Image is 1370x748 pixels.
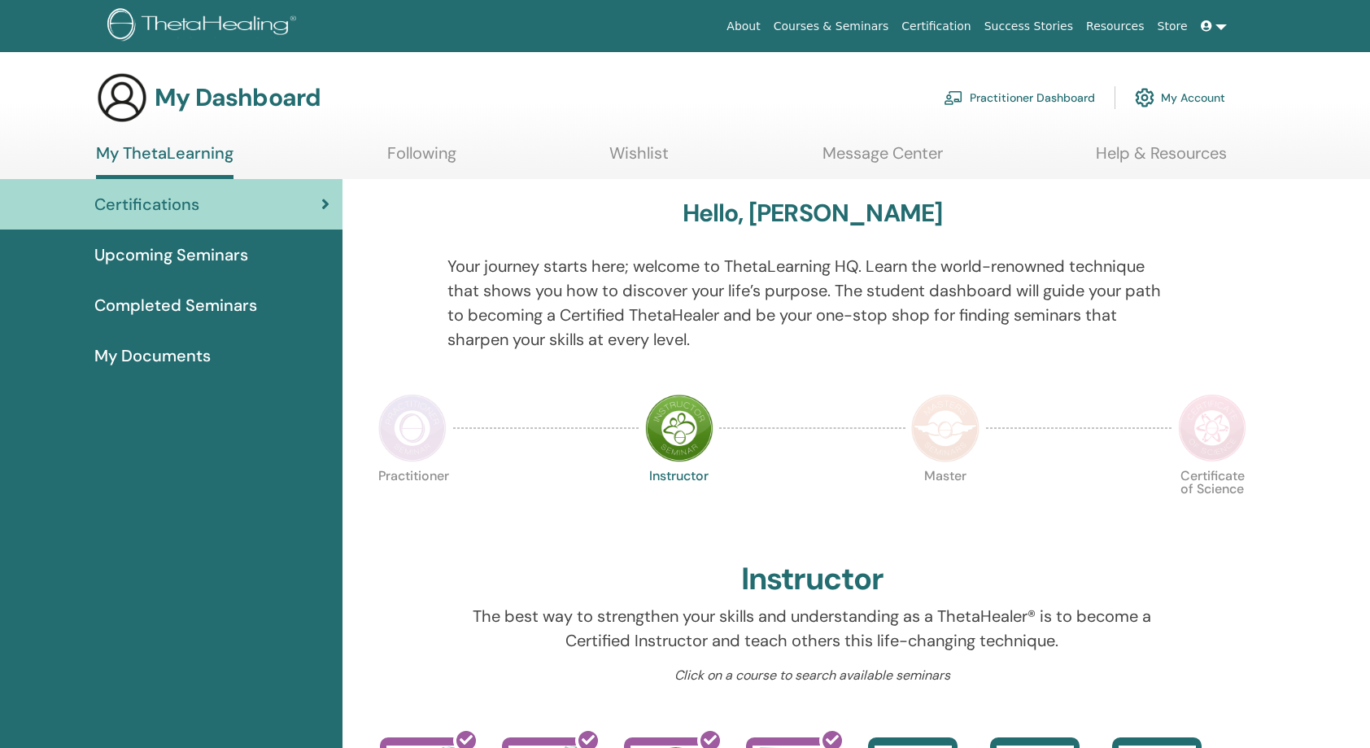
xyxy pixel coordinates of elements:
[645,394,713,462] img: Instructor
[911,470,980,538] p: Master
[1135,80,1225,116] a: My Account
[1151,11,1194,42] a: Store
[1161,90,1225,105] font: My Account
[387,143,456,175] a: Following
[94,243,248,267] span: Upcoming Seminars
[944,90,963,105] img: chalkboard-teacher.svg
[155,83,321,112] h3: My Dashboard
[978,11,1080,42] a: Success Stories
[107,8,302,45] img: logo.png
[447,666,1177,685] p: Click on a course to search available seminars
[378,470,447,538] p: Practitioner
[447,604,1177,653] p: The best way to strengthen your skills and understanding as a ThetaHealer® is to become a Certifi...
[1080,11,1151,42] a: Resources
[741,561,884,598] h2: Instructor
[94,343,211,368] span: My Documents
[1178,394,1246,462] img: Certificate of Science
[970,90,1095,105] font: Practitioner Dashboard
[1135,84,1154,112] img: cog.svg
[94,293,257,317] span: Completed Seminars
[720,11,766,42] a: About
[1178,470,1246,538] p: Certificate of Science
[447,254,1177,352] p: Your journey starts here; welcome to ThetaLearning HQ. Learn the world-renowned technique that sh...
[378,394,447,462] img: Practitioner
[911,394,980,462] img: Master
[96,72,148,124] img: generic-user-icon.jpg
[767,11,896,42] a: Courses & Seminars
[822,143,943,175] a: Message Center
[944,80,1095,116] a: Practitioner Dashboard
[683,199,943,228] h3: Hello, [PERSON_NAME]
[645,470,713,538] p: Instructor
[609,143,669,175] a: Wishlist
[895,11,977,42] a: Certification
[94,192,199,217] span: Certifications
[1096,143,1227,175] a: Help & Resources
[96,143,233,179] a: My ThetaLearning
